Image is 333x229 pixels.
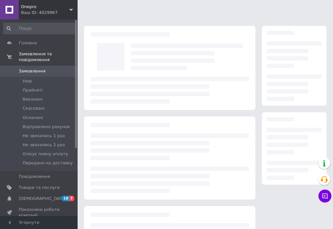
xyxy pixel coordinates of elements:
[19,185,60,191] span: Товари та послуги
[23,142,65,148] span: Не звязались 2 раз
[19,40,37,46] span: Головна
[19,207,60,218] span: Показники роботи компанії
[69,196,74,201] span: 7
[19,68,46,74] span: Замовлення
[19,174,50,180] span: Повідомлення
[23,78,32,84] span: Нові
[23,151,68,157] span: Очікує повну оплату
[23,160,73,166] span: Передано на доставку
[23,115,43,121] span: Оплачені
[62,196,69,201] span: 18
[3,23,76,34] input: Пошук
[21,10,78,16] div: Ваш ID: 4029967
[23,96,43,102] span: Виконані
[23,133,65,139] span: Не звязались 1 раз
[23,105,45,111] span: Скасовані
[19,51,78,63] span: Замовлення та повідомлення
[23,124,70,130] span: Відправлено рахунок
[19,196,67,202] span: [DEMOGRAPHIC_DATA]
[23,87,43,93] span: Прийняті
[318,190,331,202] button: Чат з покупцем
[21,4,70,10] span: Onepro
